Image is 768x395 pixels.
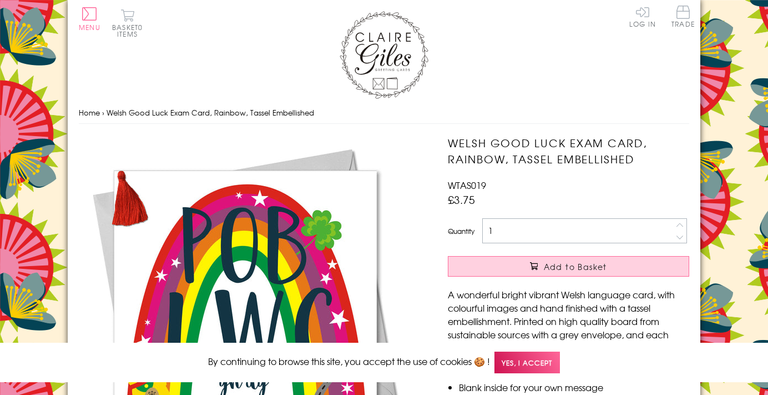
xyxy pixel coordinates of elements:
[448,192,475,207] span: £3.75
[544,261,607,272] span: Add to Basket
[79,22,100,32] span: Menu
[340,11,428,99] img: Claire Giles Greetings Cards
[671,6,695,29] a: Trade
[117,22,143,39] span: 0 items
[459,381,689,394] li: Blank inside for your own message
[448,226,474,236] label: Quantity
[671,6,695,27] span: Trade
[629,6,656,27] a: Log In
[102,107,104,118] span: ›
[448,135,689,167] h1: Welsh Good Luck Exam Card, Rainbow, Tassel Embellished
[448,178,486,192] span: WTAS019
[79,107,100,118] a: Home
[79,102,689,124] nav: breadcrumbs
[112,9,143,37] button: Basket0 items
[494,352,560,373] span: Yes, I accept
[448,256,689,277] button: Add to Basket
[107,107,314,118] span: Welsh Good Luck Exam Card, Rainbow, Tassel Embellished
[79,7,100,31] button: Menu
[448,288,689,354] p: A wonderful bright vibrant Welsh language card, with colourful images and hand finished with a ta...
